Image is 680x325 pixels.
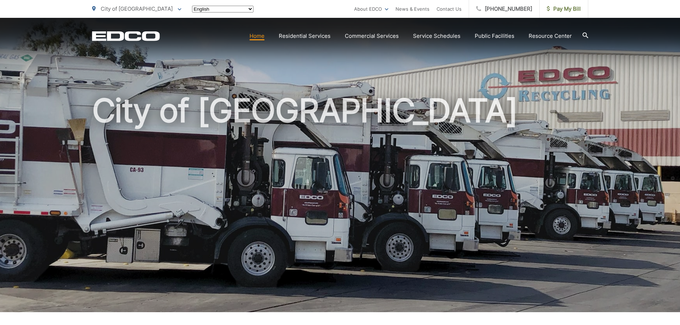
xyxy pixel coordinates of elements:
[92,31,160,41] a: EDCD logo. Return to the homepage.
[345,32,399,40] a: Commercial Services
[101,5,173,12] span: City of [GEOGRAPHIC_DATA]
[92,93,588,319] h1: City of [GEOGRAPHIC_DATA]
[250,32,265,40] a: Home
[547,5,581,13] span: Pay My Bill
[279,32,331,40] a: Residential Services
[437,5,462,13] a: Contact Us
[475,32,514,40] a: Public Facilities
[354,5,388,13] a: About EDCO
[413,32,460,40] a: Service Schedules
[529,32,572,40] a: Resource Center
[192,6,253,12] select: Select a language
[396,5,429,13] a: News & Events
